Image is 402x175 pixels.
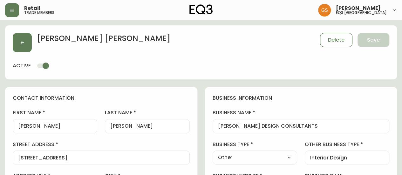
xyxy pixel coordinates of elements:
label: business name [213,109,390,116]
span: [PERSON_NAME] [336,6,381,11]
img: logo [189,4,213,15]
h5: eq3 [GEOGRAPHIC_DATA] [336,11,387,15]
label: business type [213,141,297,148]
h4: business information [213,95,390,102]
h2: [PERSON_NAME] [PERSON_NAME] [37,33,170,47]
span: Retail [24,6,40,11]
label: first name [13,109,97,116]
label: street address [13,141,190,148]
img: 6b403d9c54a9a0c30f681d41f5fc2571 [318,4,331,17]
span: Delete [328,37,344,44]
h4: contact information [13,95,190,102]
h4: active [13,62,31,69]
label: other business type [305,141,389,148]
button: Delete [320,33,352,47]
h5: trade members [24,11,54,15]
label: last name [105,109,189,116]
